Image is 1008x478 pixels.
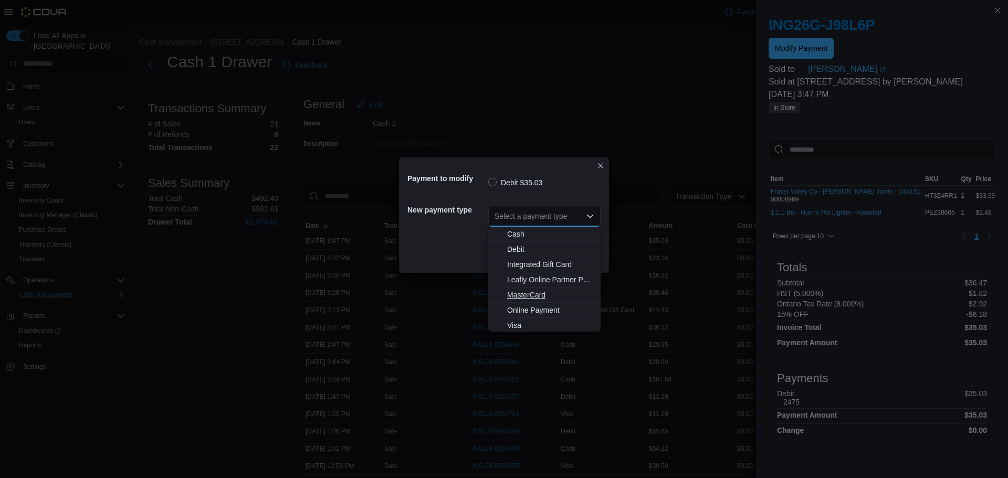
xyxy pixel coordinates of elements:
span: Debit [507,244,594,254]
button: Leafly Online Partner Payment [488,272,601,288]
h5: New payment type [407,199,486,220]
button: Close list of options [586,212,594,220]
span: Online Payment [507,305,594,315]
h5: Payment to modify [407,168,486,189]
span: Integrated Gift Card [507,259,594,270]
label: Debit $35.03 [488,176,542,189]
button: Closes this modal window [594,160,607,172]
button: Visa [488,318,601,333]
button: MasterCard [488,288,601,303]
button: Debit [488,242,601,257]
span: Visa [507,320,594,331]
span: Leafly Online Partner Payment [507,274,594,285]
span: Cash [507,229,594,239]
div: Choose from the following options [488,227,601,333]
button: Integrated Gift Card [488,257,601,272]
input: Accessible screen reader label [495,210,496,222]
button: Online Payment [488,303,601,318]
span: MasterCard [507,290,594,300]
button: Cash [488,227,601,242]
